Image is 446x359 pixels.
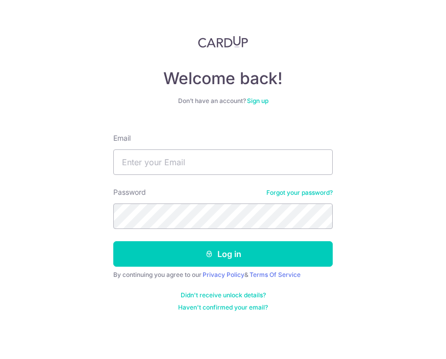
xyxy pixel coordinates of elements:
div: By continuing you agree to our & [113,271,333,279]
a: Sign up [247,97,268,105]
label: Password [113,187,146,197]
a: Privacy Policy [203,271,244,278]
a: Terms Of Service [250,271,301,278]
a: Haven't confirmed your email? [178,303,268,312]
img: CardUp Logo [198,36,248,48]
label: Email [113,133,131,143]
button: Log in [113,241,333,267]
a: Forgot your password? [266,189,333,197]
div: Don’t have an account? [113,97,333,105]
h4: Welcome back! [113,68,333,89]
input: Enter your Email [113,149,333,175]
a: Didn't receive unlock details? [181,291,266,299]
